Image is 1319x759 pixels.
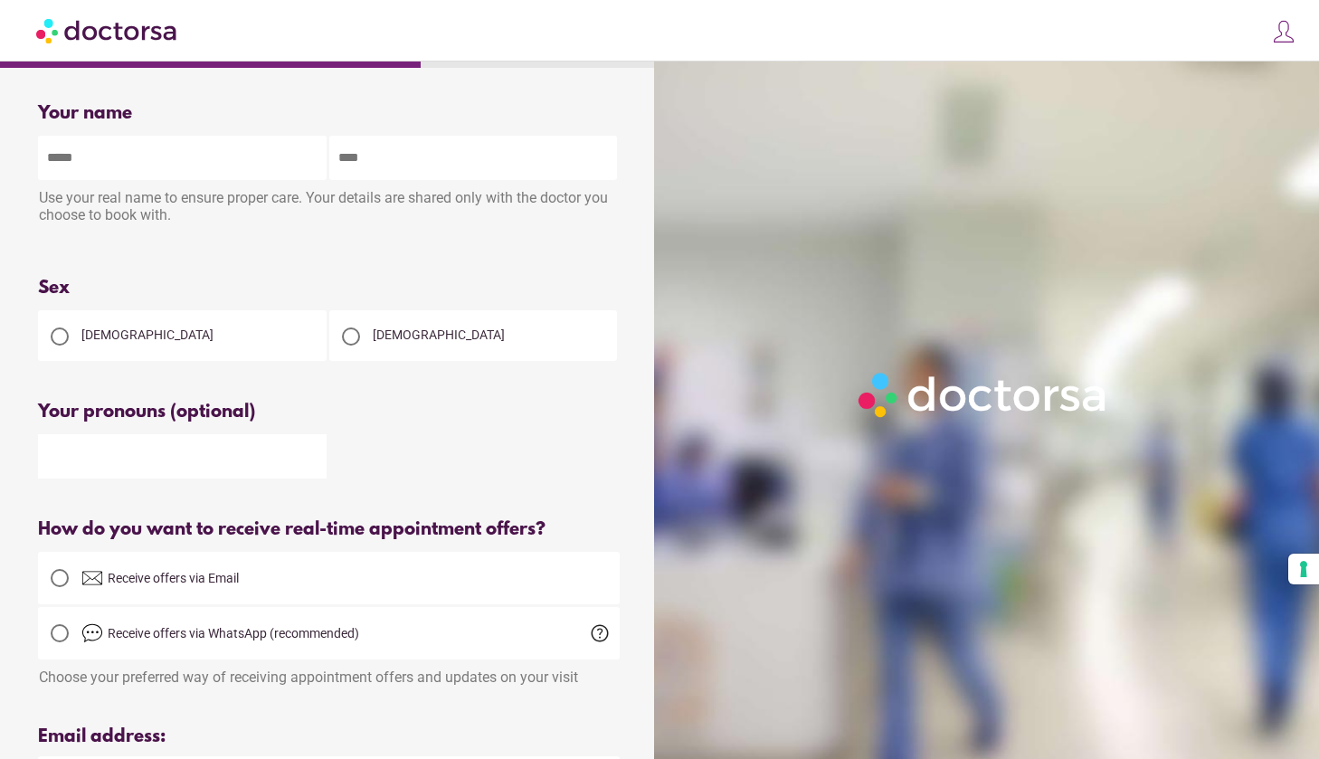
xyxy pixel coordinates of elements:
[373,327,505,342] span: [DEMOGRAPHIC_DATA]
[38,278,620,299] div: Sex
[38,519,620,540] div: How do you want to receive real-time appointment offers?
[1271,19,1296,44] img: icons8-customer-100.png
[38,103,620,124] div: Your name
[851,365,1115,424] img: Logo-Doctorsa-trans-White-partial-flat.png
[38,726,620,747] div: Email address:
[81,327,214,342] span: [DEMOGRAPHIC_DATA]
[38,180,620,237] div: Use your real name to ensure proper care. Your details are shared only with the doctor you choose...
[38,659,620,686] div: Choose your preferred way of receiving appointment offers and updates on your visit
[108,571,239,585] span: Receive offers via Email
[81,622,103,644] img: chat
[38,402,620,422] div: Your pronouns (optional)
[108,626,359,640] span: Receive offers via WhatsApp (recommended)
[36,10,179,51] img: Doctorsa.com
[1288,554,1319,584] button: Your consent preferences for tracking technologies
[81,567,103,589] img: email
[589,622,611,644] span: help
